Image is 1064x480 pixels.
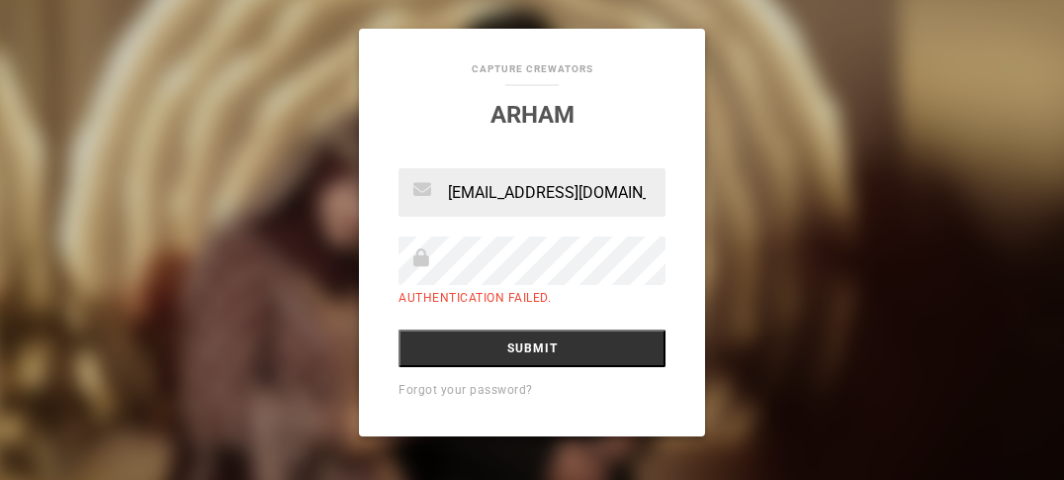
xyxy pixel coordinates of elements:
input: Email [399,168,665,217]
a: Forgot your password? [399,383,533,397]
input: Submit [399,330,665,367]
a: Arham [490,101,575,129]
label: Authentication failed. [399,291,551,305]
a: Capture Crewators [472,63,593,74]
